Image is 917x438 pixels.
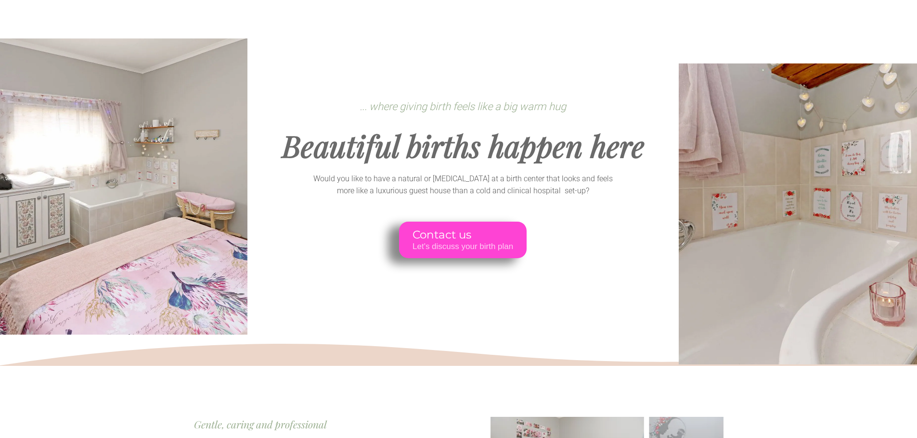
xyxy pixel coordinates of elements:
[313,173,614,197] p: Would you like to have a natural or [MEDICAL_DATA] at a birth center that looks and feels more li...
[360,103,566,112] span: .
[362,100,566,113] span: .. where giving birth feels like a big warm hug
[282,125,645,165] span: Beautiful births happen here
[413,242,513,251] span: Let's discuss your birth plan
[399,222,527,258] a: Contact us Let's discuss your birth plan
[194,417,327,431] span: Gentle, caring and professional
[413,228,513,242] span: Contact us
